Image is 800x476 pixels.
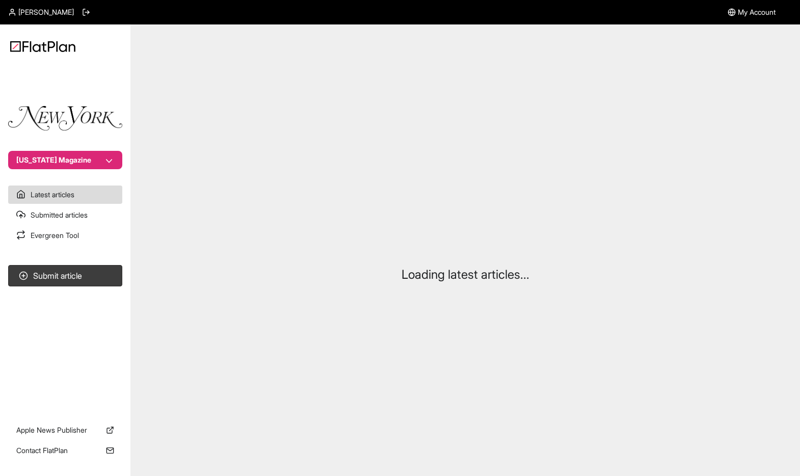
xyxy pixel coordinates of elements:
[738,7,776,17] span: My Account
[10,41,75,52] img: Logo
[8,151,122,169] button: [US_STATE] Magazine
[8,441,122,460] a: Contact FlatPlan
[8,226,122,245] a: Evergreen Tool
[8,186,122,204] a: Latest articles
[402,267,529,283] p: Loading latest articles...
[8,206,122,224] a: Submitted articles
[18,7,74,17] span: [PERSON_NAME]
[8,106,122,130] img: Publication Logo
[8,7,74,17] a: [PERSON_NAME]
[8,421,122,439] a: Apple News Publisher
[8,265,122,286] button: Submit article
